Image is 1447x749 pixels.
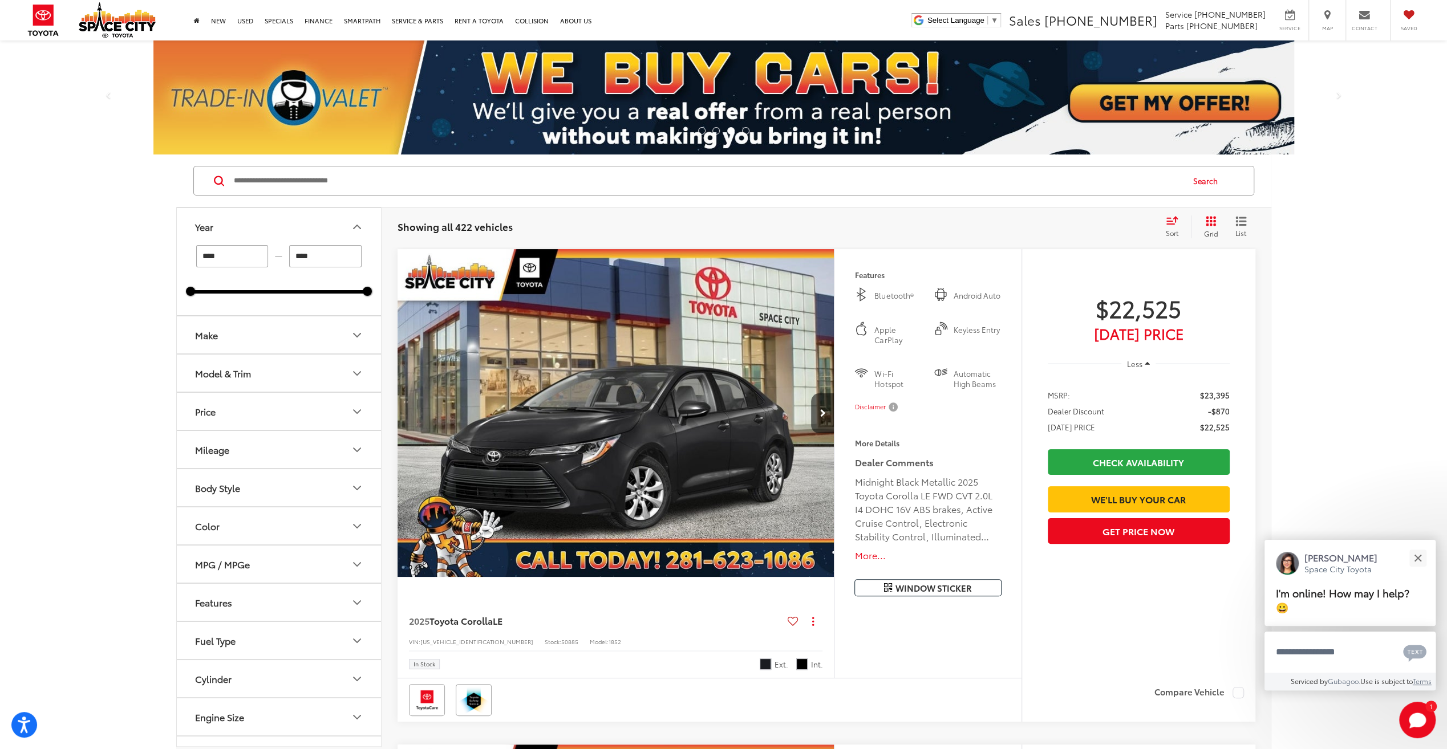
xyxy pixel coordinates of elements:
[1304,564,1377,575] p: Space City Toyota
[1405,546,1430,570] button: Close
[458,686,489,714] img: Toyota Safety Sense
[1048,294,1230,322] span: $22,525
[895,582,972,594] span: Window Sticker
[195,559,250,569] div: MPG / MPGe
[195,673,232,684] div: Cylinder
[409,614,783,627] a: 2025Toyota CorollaLE
[1264,540,1436,690] div: Close[PERSON_NAME]Space City ToyotaI'm online! How may I help? 😀Type your messageChat with SMSSen...
[350,557,364,571] div: MPG / MPGe
[195,329,218,340] div: Make
[774,659,788,670] span: Ext.
[1191,215,1227,238] button: Grid View
[177,698,382,735] button: Engine SizeEngine Size
[609,637,621,646] span: 1852
[177,469,382,506] button: Body StyleBody Style
[561,637,578,646] span: 50885
[350,481,364,495] div: Body Style
[195,221,213,232] div: Year
[398,219,513,233] span: Showing all 422 vehicles
[1048,421,1095,433] span: [DATE] PRICE
[1235,228,1247,238] span: List
[1328,676,1360,686] a: Gubagoo.
[1200,421,1230,433] span: $22,525
[420,637,533,646] span: [US_VEHICLE_IDENTIFICATION_NUMBER]
[812,617,813,626] span: dropdown dots
[1277,25,1303,32] span: Service
[927,16,984,25] span: Select Language
[1276,585,1409,614] span: I'm online! How may I help? 😀
[954,368,1002,389] span: Automatic High Beams
[1165,9,1192,20] span: Service
[854,549,1001,562] button: More...
[1194,9,1266,20] span: [PHONE_NUMBER]
[1399,702,1436,738] button: Toggle Chat Window
[545,637,561,646] span: Stock:
[350,672,364,686] div: Cylinder
[802,611,822,631] button: Actions
[1360,676,1413,686] span: Use is subject to
[1403,644,1426,662] svg: Text
[350,405,364,418] div: Price
[177,584,382,621] button: FeaturesFeatures
[153,40,1294,154] img: We But Cars
[289,245,362,267] input: maximum
[350,328,364,342] div: Make
[177,431,382,468] button: MileageMileage
[350,519,364,533] div: Color
[195,520,220,531] div: Color
[987,16,988,25] span: ​
[854,439,1001,447] h4: More Details
[874,368,922,389] span: Wi-Fi Hotspot
[954,290,1002,302] span: Android Auto
[177,393,382,430] button: PricePrice
[271,251,286,261] span: —
[854,402,885,412] span: Disclaimer
[1127,359,1142,369] span: Less
[760,658,771,670] span: Midnight Black Metallic
[1160,215,1191,238] button: Select sort value
[1009,11,1041,29] span: Sales
[1044,11,1157,29] span: [PHONE_NUMBER]
[350,443,364,457] div: Mileage
[397,249,836,578] img: 2025 Toyota Corolla LE
[991,16,998,25] span: ▼
[1048,449,1230,475] a: Check Availability
[1166,228,1178,238] span: Sort
[1048,486,1230,512] a: We'll Buy Your Car
[350,634,364,648] div: Fuel Type
[854,579,1001,596] button: Window Sticker
[195,444,229,455] div: Mileage
[79,2,156,38] img: Space City Toyota
[177,622,382,659] button: Fuel TypeFuel Type
[1429,703,1432,709] span: 1
[177,355,382,392] button: Model & TrimModel & Trim
[854,271,1001,279] h4: Features
[177,507,382,544] button: ColorColor
[195,635,236,646] div: Fuel Type
[590,637,609,646] span: Model:
[927,16,998,25] a: Select Language​
[195,406,216,417] div: Price
[177,316,382,353] button: MakeMake
[195,711,244,722] div: Engine Size
[1399,702,1436,738] svg: Start Chat
[811,393,834,433] button: Next image
[1413,676,1432,686] a: Terms
[196,245,269,267] input: minimum
[874,324,922,345] span: Apple CarPlay
[854,395,900,419] button: Disclaimer
[350,367,364,380] div: Model & Trim
[1048,389,1070,401] span: MSRP:
[409,637,420,646] span: VIN:
[1048,518,1230,544] button: Get Price Now
[810,659,822,670] span: Int.
[409,614,429,627] span: 2025
[1186,20,1258,31] span: [PHONE_NUMBER]
[1165,20,1184,31] span: Parts
[233,167,1182,194] input: Search by Make, Model, or Keyword
[1352,25,1377,32] span: Contact
[1121,353,1156,374] button: Less
[350,710,364,724] div: Engine Size
[1200,389,1230,401] span: $23,395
